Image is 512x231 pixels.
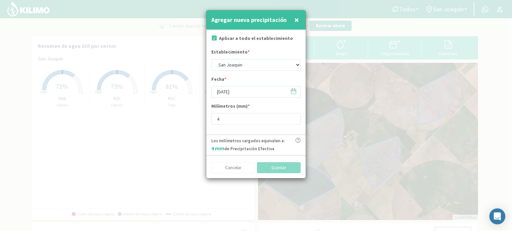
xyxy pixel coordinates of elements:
label: Establecimiento [211,49,250,57]
span: × [294,14,299,25]
input: mm [211,113,301,125]
label: Milímetros (mm) [211,103,250,111]
label: Fecha [211,76,226,84]
button: Guardar [257,162,301,173]
p: Los milímetros cargados equivalen a: de Precipitación Efectiva [211,138,285,152]
div: Open Intercom Messenger [489,208,505,224]
h4: Agregar nueva precipitación [211,15,287,25]
button: Close [293,13,301,27]
label: Aplicar a todo el establecimiento [219,35,293,42]
span: 4 mm [211,145,224,152]
button: Cancelar [211,162,255,173]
